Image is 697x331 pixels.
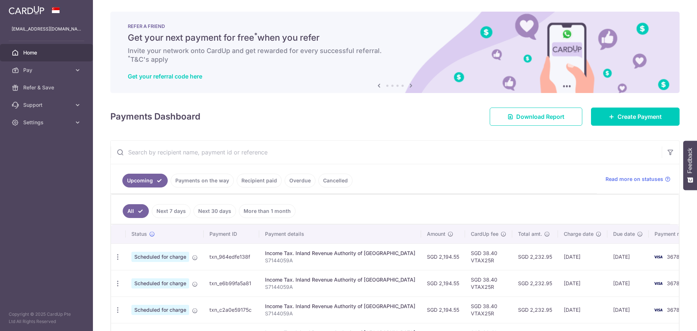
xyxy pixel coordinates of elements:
[607,243,649,270] td: [DATE]
[667,254,680,260] span: 3678
[651,253,665,261] img: Bank Card
[683,141,697,190] button: Feedback - Show survey
[171,174,234,187] a: Payments on the way
[564,230,594,238] span: Charge date
[265,276,415,283] div: Income Tax. Inland Revenue Authority of [GEOGRAPHIC_DATA]
[606,175,663,183] span: Read more on statuses
[110,110,200,123] h4: Payments Dashboard
[265,250,415,257] div: Income Tax. Inland Revenue Authority of [GEOGRAPHIC_DATA]
[421,296,465,323] td: SGD 2,194.55
[193,204,236,218] a: Next 30 days
[152,204,191,218] a: Next 7 days
[651,306,665,314] img: Bank Card
[23,101,71,109] span: Support
[606,175,670,183] a: Read more on statuses
[558,243,607,270] td: [DATE]
[204,296,259,323] td: txn_c2a0e59175c
[617,112,662,121] span: Create Payment
[23,66,71,74] span: Pay
[607,270,649,296] td: [DATE]
[259,225,421,243] th: Payment details
[110,12,680,93] img: RAF banner
[651,279,665,288] img: Bank Card
[421,270,465,296] td: SGD 2,194.55
[318,174,352,187] a: Cancelled
[512,243,558,270] td: SGD 2,232.95
[265,257,415,264] p: S7144059A
[687,148,693,173] span: Feedback
[237,174,282,187] a: Recipient paid
[23,119,71,126] span: Settings
[490,108,582,126] a: Download Report
[465,270,512,296] td: SGD 38.40 VTAX25R
[667,307,680,313] span: 3678
[667,280,680,286] span: 3678
[128,32,662,44] h5: Get your next payment for free when you refer
[131,252,189,262] span: Scheduled for charge
[128,73,202,80] a: Get your referral code here
[123,204,149,218] a: All
[285,174,315,187] a: Overdue
[558,296,607,323] td: [DATE]
[613,230,635,238] span: Due date
[516,112,564,121] span: Download Report
[9,6,44,15] img: CardUp
[427,230,445,238] span: Amount
[265,283,415,291] p: S7144059A
[12,25,81,33] p: [EMAIL_ADDRESS][DOMAIN_NAME]
[131,278,189,288] span: Scheduled for charge
[518,230,542,238] span: Total amt.
[204,225,259,243] th: Payment ID
[471,230,498,238] span: CardUp fee
[558,270,607,296] td: [DATE]
[239,204,295,218] a: More than 1 month
[265,310,415,317] p: S7144059A
[204,243,259,270] td: txn_964edfe138f
[465,296,512,323] td: SGD 38.40 VTAX25R
[204,270,259,296] td: txn_e6b99fa5a81
[23,84,71,91] span: Refer & Save
[111,141,662,164] input: Search by recipient name, payment id or reference
[131,305,189,315] span: Scheduled for charge
[512,296,558,323] td: SGD 2,232.95
[421,243,465,270] td: SGD 2,194.55
[128,47,662,64] h6: Invite your network onto CardUp and get rewarded for every successful referral. T&C's apply
[512,270,558,296] td: SGD 2,232.95
[265,303,415,310] div: Income Tax. Inland Revenue Authority of [GEOGRAPHIC_DATA]
[591,108,680,126] a: Create Payment
[122,174,168,187] a: Upcoming
[131,230,147,238] span: Status
[651,309,690,327] iframe: Opens a widget where you can find more information
[465,243,512,270] td: SGD 38.40 VTAX25R
[23,49,71,56] span: Home
[607,296,649,323] td: [DATE]
[128,23,662,29] p: REFER A FRIEND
